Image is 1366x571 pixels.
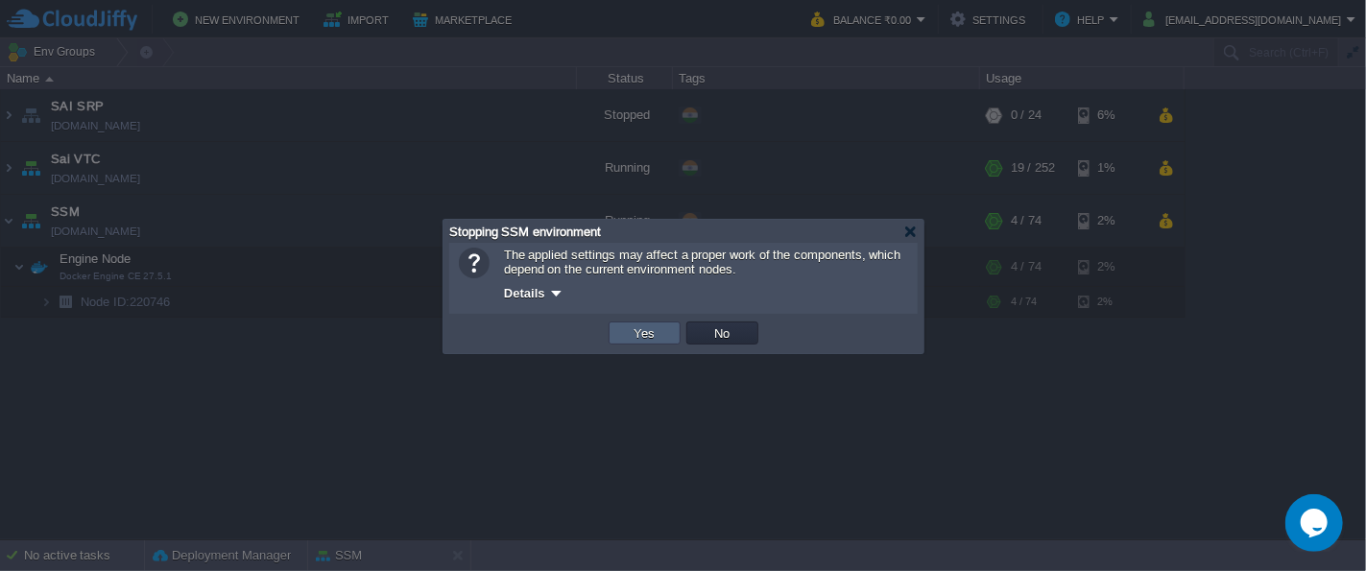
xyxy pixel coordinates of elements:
[629,324,661,342] button: Yes
[449,225,601,239] span: Stopping SSM environment
[1285,494,1347,552] iframe: chat widget
[504,248,901,276] span: The applied settings may affect a proper work of the components, which depend on the current envi...
[709,324,736,342] button: No
[504,286,545,300] span: Details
